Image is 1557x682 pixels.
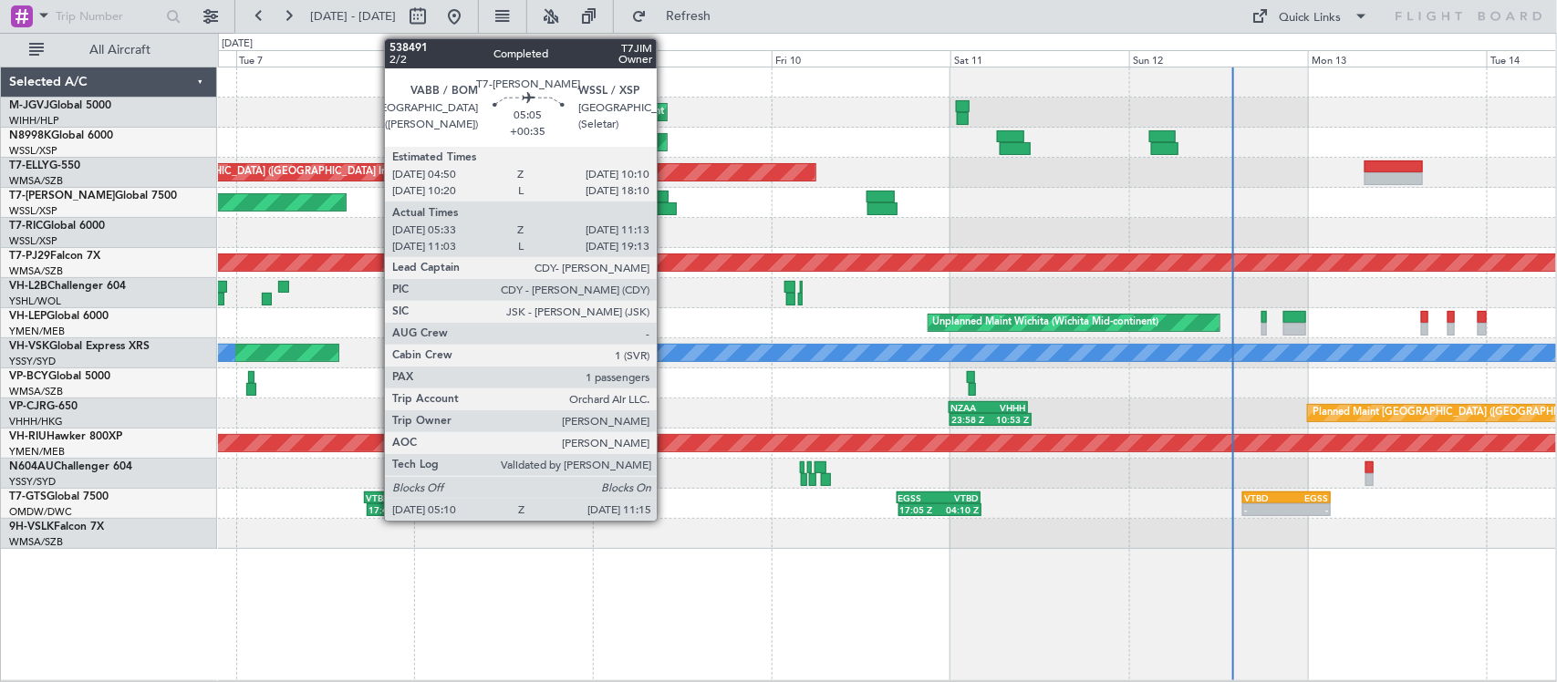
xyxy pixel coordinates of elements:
a: T7-RICGlobal 6000 [9,221,105,232]
div: Mon 13 [1308,50,1487,67]
a: N604AUChallenger 604 [9,461,132,472]
a: VP-BCYGlobal 5000 [9,371,110,382]
a: WIHH/HLP [9,114,59,128]
span: M-JGVJ [9,100,49,111]
a: T7-GTSGlobal 7500 [9,491,109,502]
input: Trip Number [56,3,161,30]
a: N8998KGlobal 6000 [9,130,113,141]
span: [DATE] - [DATE] [310,8,396,25]
span: T7-GTS [9,491,47,502]
div: VHHH [988,402,1025,413]
div: - [1244,504,1286,515]
a: T7-ELLYG-550 [9,160,80,171]
span: Refresh [650,10,727,23]
a: VH-RIUHawker 800XP [9,431,122,442]
a: YSHL/WOL [9,294,61,308]
a: M-JGVJGlobal 5000 [9,100,111,111]
div: Sun 12 [1129,50,1308,67]
span: T7-RIC [9,221,43,232]
div: VTBD [1244,492,1286,503]
a: YSSY/SYD [9,475,56,489]
a: VH-VSKGlobal Express XRS [9,341,150,352]
a: WMSA/SZB [9,264,63,278]
div: NZAA [950,402,988,413]
div: [DATE] [222,36,253,52]
button: Quick Links [1243,2,1378,31]
a: WSSL/XSP [9,234,57,248]
a: WMSA/SZB [9,174,63,188]
a: OMDW/DWC [9,505,72,519]
div: Sat 11 [950,50,1129,67]
span: VP-CJR [9,401,47,412]
div: Quick Links [1280,9,1342,27]
div: Unplanned Maint Wichita (Wichita Mid-continent) [933,309,1159,336]
a: VHHH/HKG [9,415,63,429]
div: Wed 8 [414,50,593,67]
a: T7-PJ29Falcon 7X [9,251,100,262]
span: VH-VSK [9,341,49,352]
span: T7-PJ29 [9,251,50,262]
div: EGSS [409,492,452,503]
span: VH-RIU [9,431,47,442]
div: VTBD [939,492,979,503]
a: YSSY/SYD [9,355,56,368]
span: 9H-VSLK [9,522,54,532]
a: YMEN/MEB [9,445,65,459]
div: Planned Maint [GEOGRAPHIC_DATA] (Seletar) [419,129,633,156]
a: VP-CJRG-650 [9,401,78,412]
div: Thu 9 [593,50,772,67]
a: T7-[PERSON_NAME]Global 7500 [9,191,177,201]
div: 04:10 Z [939,504,979,515]
div: 17:05 Z [900,504,939,515]
button: All Aircraft [20,36,198,65]
span: N8998K [9,130,51,141]
a: WSSL/XSP [9,144,57,158]
a: 9H-VSLKFalcon 7X [9,522,104,532]
div: MEL [411,339,432,367]
span: T7-[PERSON_NAME] [9,191,115,201]
div: Fri 10 [772,50,950,67]
div: 05:40 Z [411,504,454,515]
span: VH-L2B [9,281,47,292]
div: EGSS [898,492,939,503]
div: 10:53 Z [991,414,1030,425]
div: 23:58 Z [951,414,991,425]
a: WMSA/SZB [9,535,63,549]
span: All Aircraft [47,44,192,57]
a: WSSL/XSP [9,204,57,218]
a: YMEN/MEB [9,325,65,338]
a: VH-L2BChallenger 604 [9,281,126,292]
a: VH-LEPGlobal 6000 [9,311,109,322]
div: Planned Maint [GEOGRAPHIC_DATA] (Seletar) [597,98,812,126]
div: - [1287,504,1329,515]
div: VTBD [366,492,409,503]
span: VH-LEP [9,311,47,322]
span: VP-BCY [9,371,48,382]
div: Tue 7 [236,50,415,67]
span: N604AU [9,461,54,472]
div: Planned Maint [GEOGRAPHIC_DATA] ([GEOGRAPHIC_DATA] Intl) [91,159,396,186]
a: WMSA/SZB [9,385,63,398]
span: T7-ELLY [9,160,49,171]
button: Refresh [623,2,732,31]
div: EGSS [1287,492,1329,503]
div: 17:40 Z [368,504,411,515]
